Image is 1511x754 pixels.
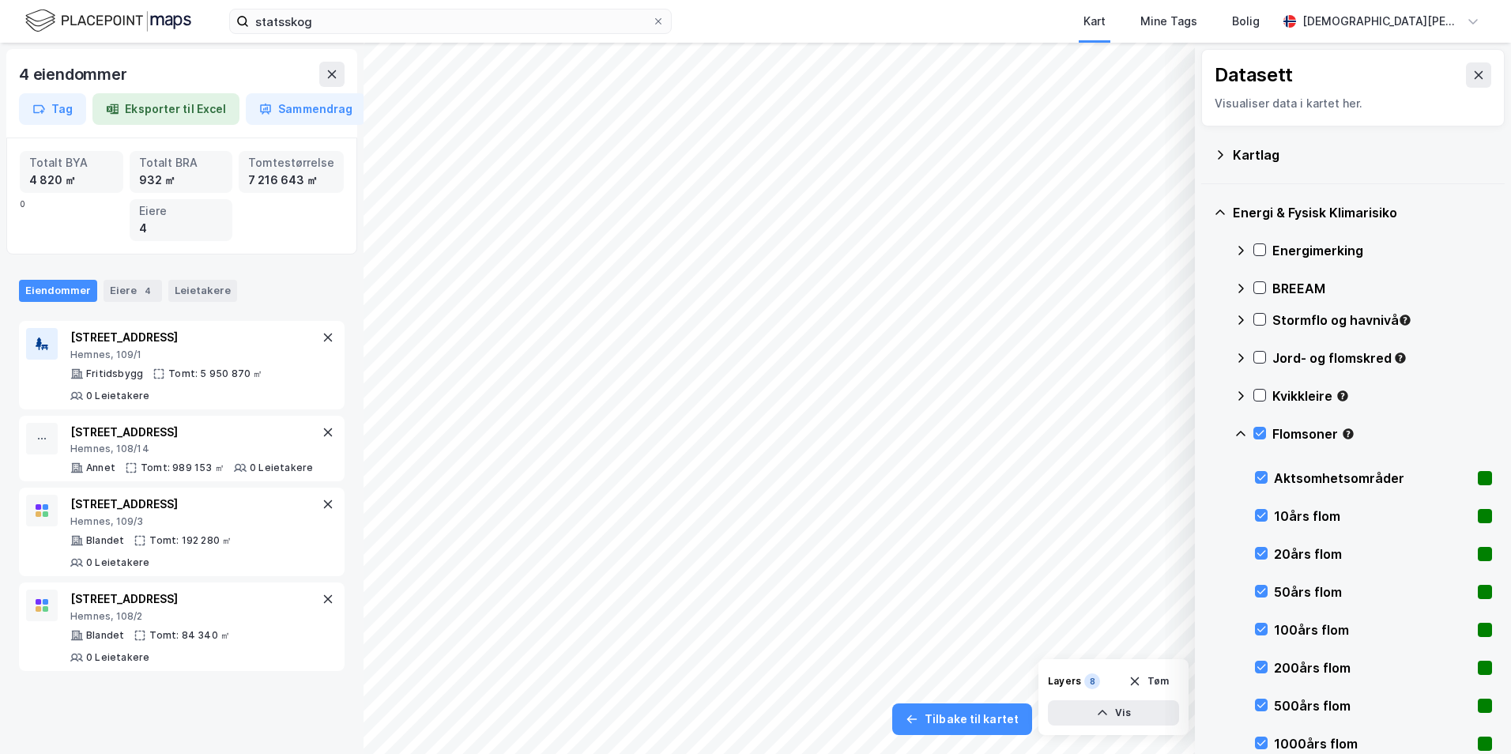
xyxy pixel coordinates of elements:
[149,629,230,642] div: Tomt: 84 340 ㎡
[246,93,366,125] button: Sammendrag
[20,151,344,241] div: 0
[168,368,262,380] div: Tomt: 5 950 870 ㎡
[70,515,318,528] div: Hemnes, 109/3
[70,610,318,623] div: Hemnes, 108/2
[104,280,162,302] div: Eiere
[139,172,224,189] div: 932 ㎡
[1272,279,1492,298] div: BREEAM
[1302,12,1460,31] div: [DEMOGRAPHIC_DATA][PERSON_NAME]
[1048,675,1081,688] div: Layers
[1274,658,1471,677] div: 200års flom
[70,349,318,361] div: Hemnes, 109/1
[86,629,124,642] div: Blandet
[1398,313,1412,327] div: Tooltip anchor
[1233,145,1492,164] div: Kartlag
[1336,389,1350,403] div: Tooltip anchor
[1272,349,1492,368] div: Jord- og flomskred
[70,590,318,609] div: [STREET_ADDRESS]
[1215,94,1491,113] div: Visualiser data i kartet her.
[1274,582,1471,601] div: 50års flom
[1432,678,1511,754] iframe: Chat Widget
[86,534,124,547] div: Blandet
[86,462,115,474] div: Annet
[29,172,114,189] div: 4 820 ㎡
[1272,311,1492,330] div: Stormflo og havnivå
[1232,12,1260,31] div: Bolig
[1274,469,1471,488] div: Aktsomhetsområder
[1048,700,1179,726] button: Vis
[1272,386,1492,405] div: Kvikkleire
[248,172,334,189] div: 7 216 643 ㎡
[19,62,130,87] div: 4 eiendommer
[168,280,237,302] div: Leietakere
[892,703,1032,735] button: Tilbake til kartet
[70,495,318,514] div: [STREET_ADDRESS]
[29,154,114,172] div: Totalt BYA
[248,154,334,172] div: Tomtestørrelse
[1272,241,1492,260] div: Energimerking
[250,462,313,474] div: 0 Leietakere
[149,534,232,547] div: Tomt: 192 280 ㎡
[141,462,224,474] div: Tomt: 989 153 ㎡
[139,202,224,220] div: Eiere
[70,423,313,442] div: [STREET_ADDRESS]
[1118,669,1179,694] button: Tøm
[1140,12,1197,31] div: Mine Tags
[1274,734,1471,753] div: 1000års flom
[86,651,149,664] div: 0 Leietakere
[1274,696,1471,715] div: 500års flom
[1084,673,1100,689] div: 8
[1274,545,1471,564] div: 20års flom
[1083,12,1106,31] div: Kart
[1272,424,1492,443] div: Flomsoner
[86,556,149,569] div: 0 Leietakere
[86,368,143,380] div: Fritidsbygg
[86,390,149,402] div: 0 Leietakere
[19,280,97,302] div: Eiendommer
[1393,351,1407,365] div: Tooltip anchor
[1274,620,1471,639] div: 100års flom
[1233,203,1492,222] div: Energi & Fysisk Klimarisiko
[25,7,191,35] img: logo.f888ab2527a4732fd821a326f86c7f29.svg
[19,93,86,125] button: Tag
[139,154,224,172] div: Totalt BRA
[70,443,313,455] div: Hemnes, 108/14
[140,283,156,299] div: 4
[1274,507,1471,526] div: 10års flom
[249,9,652,33] input: Søk på adresse, matrikkel, gårdeiere, leietakere eller personer
[139,220,224,237] div: 4
[1215,62,1293,88] div: Datasett
[70,328,318,347] div: [STREET_ADDRESS]
[1341,427,1355,441] div: Tooltip anchor
[92,93,239,125] button: Eksporter til Excel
